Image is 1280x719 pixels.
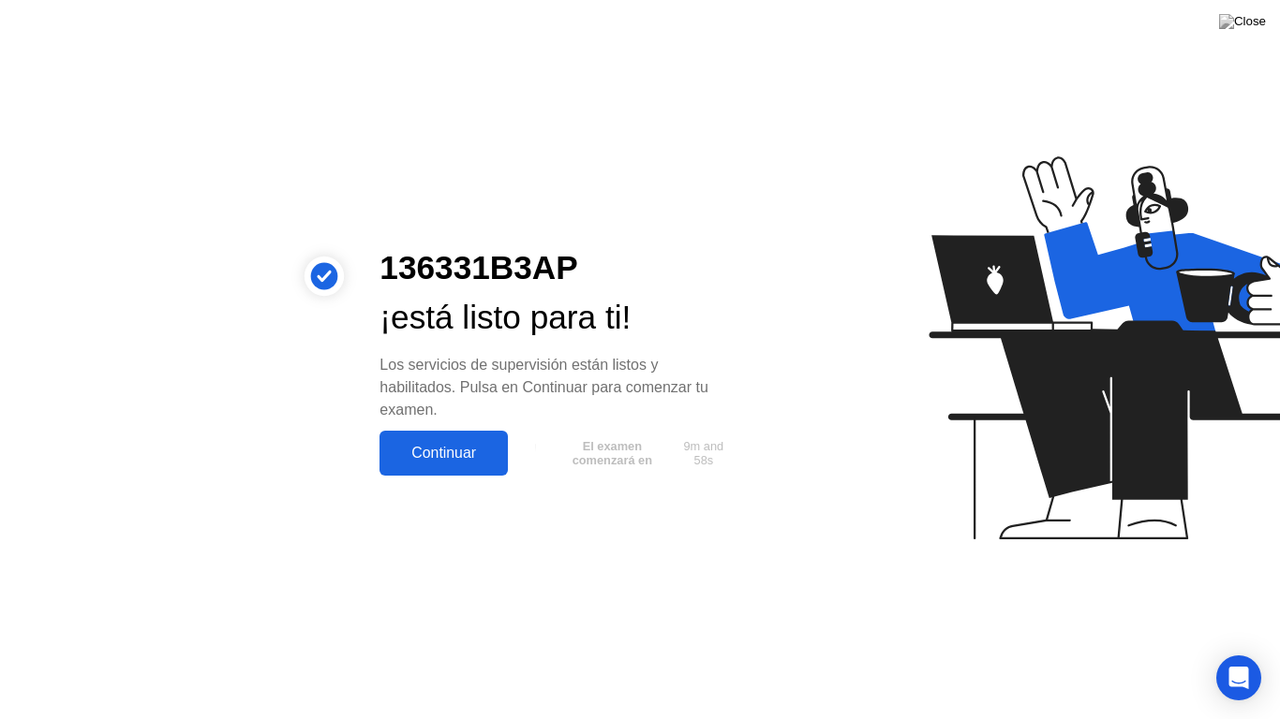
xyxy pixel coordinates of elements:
[380,243,737,293] div: 136331B3AP
[380,354,737,421] div: Los servicios de supervisión están listos y habilitados. Pulsa en Continuar para comenzar tu examen.
[677,439,731,467] span: 9m and 58s
[1219,14,1266,29] img: Close
[380,293,737,343] div: ¡está listo para ti!
[1216,655,1261,700] div: Open Intercom Messenger
[380,431,508,476] button: Continuar
[385,445,502,462] div: Continuar
[517,435,737,471] button: El examen comenzará en9m and 58s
